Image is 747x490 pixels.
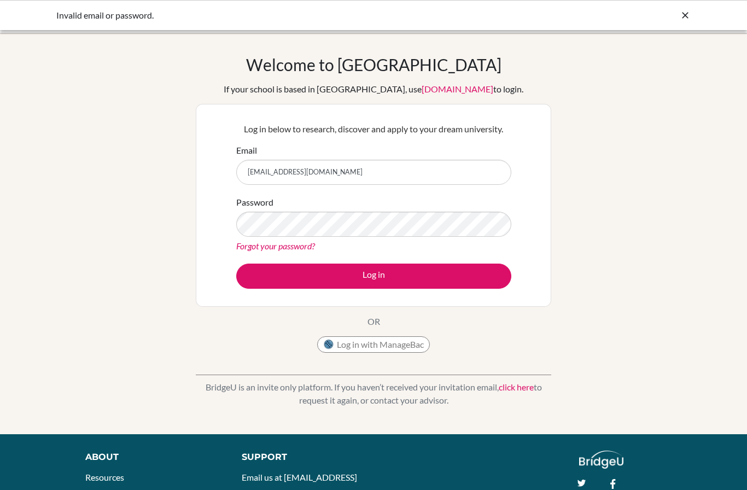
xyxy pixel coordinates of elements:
a: click here [499,382,534,392]
div: Invalid email or password. [56,9,527,22]
img: logo_white@2x-f4f0deed5e89b7ecb1c2cc34c3e3d731f90f0f143d5ea2071677605dd97b5244.png [579,451,623,469]
a: Resources [85,472,124,482]
div: If your school is based in [GEOGRAPHIC_DATA], use to login. [224,83,523,96]
div: About [85,451,217,464]
a: [DOMAIN_NAME] [422,84,493,94]
p: Log in below to research, discover and apply to your dream university. [236,122,511,136]
a: Forgot your password? [236,241,315,251]
h1: Welcome to [GEOGRAPHIC_DATA] [246,55,501,74]
p: BridgeU is an invite only platform. If you haven’t received your invitation email, to request it ... [196,381,551,407]
p: OR [367,315,380,328]
button: Log in [236,264,511,289]
label: Email [236,144,257,157]
button: Log in with ManageBac [317,336,430,353]
label: Password [236,196,273,209]
div: Support [242,451,363,464]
